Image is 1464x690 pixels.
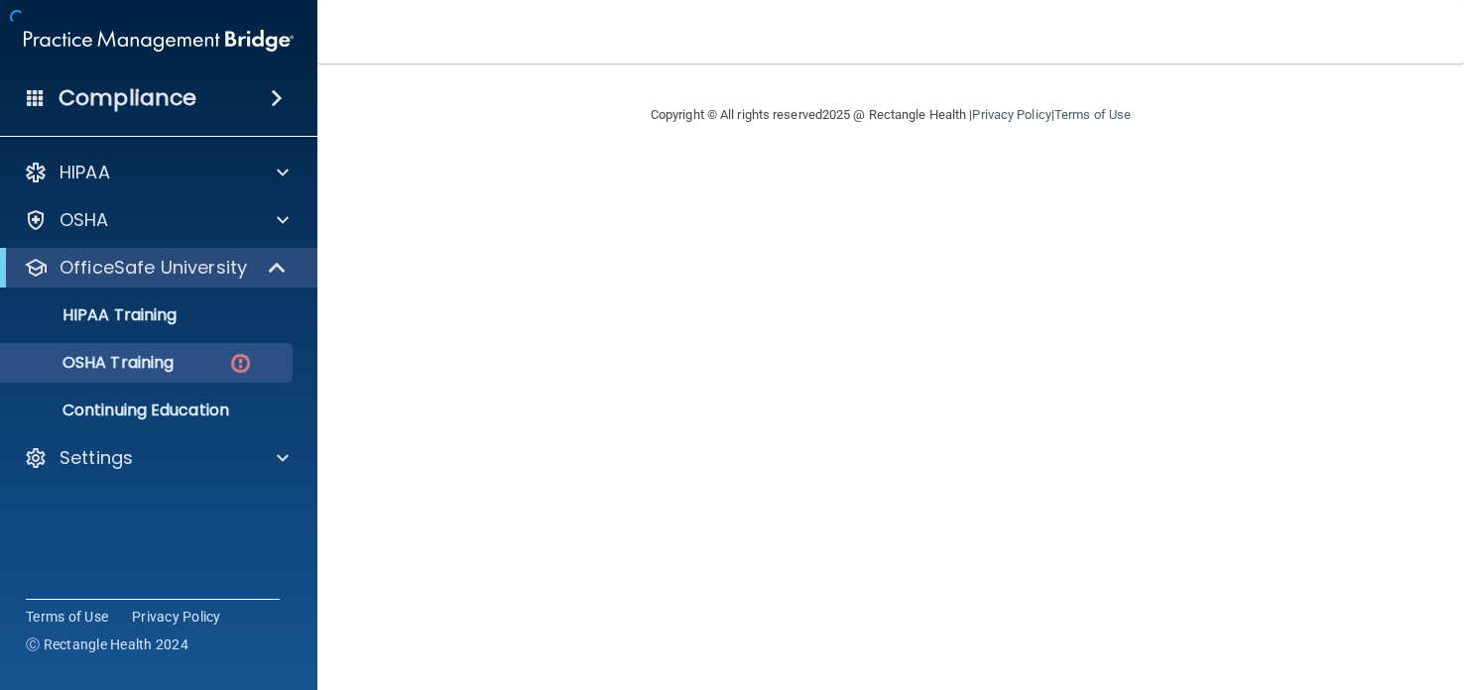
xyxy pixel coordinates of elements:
a: OfficeSafe University [24,256,288,280]
h4: Compliance [59,84,196,112]
img: danger-circle.6113f641.png [228,351,253,376]
p: HIPAA Training [13,305,177,325]
p: OSHA Training [13,353,174,373]
p: OSHA [60,208,109,232]
a: Settings [24,446,289,470]
a: OSHA [24,208,289,232]
img: PMB logo [24,21,294,60]
p: OfficeSafe University [60,256,247,280]
a: Terms of Use [1054,107,1131,122]
div: Copyright © All rights reserved 2025 @ Rectangle Health | | [529,83,1253,147]
a: Terms of Use [26,607,108,627]
a: Privacy Policy [132,607,221,627]
span: Ⓒ Rectangle Health 2024 [26,634,188,654]
p: Settings [60,446,133,470]
p: Continuing Education [13,401,284,420]
a: Privacy Policy [972,107,1050,122]
a: HIPAA [24,161,289,184]
p: HIPAA [60,161,110,184]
